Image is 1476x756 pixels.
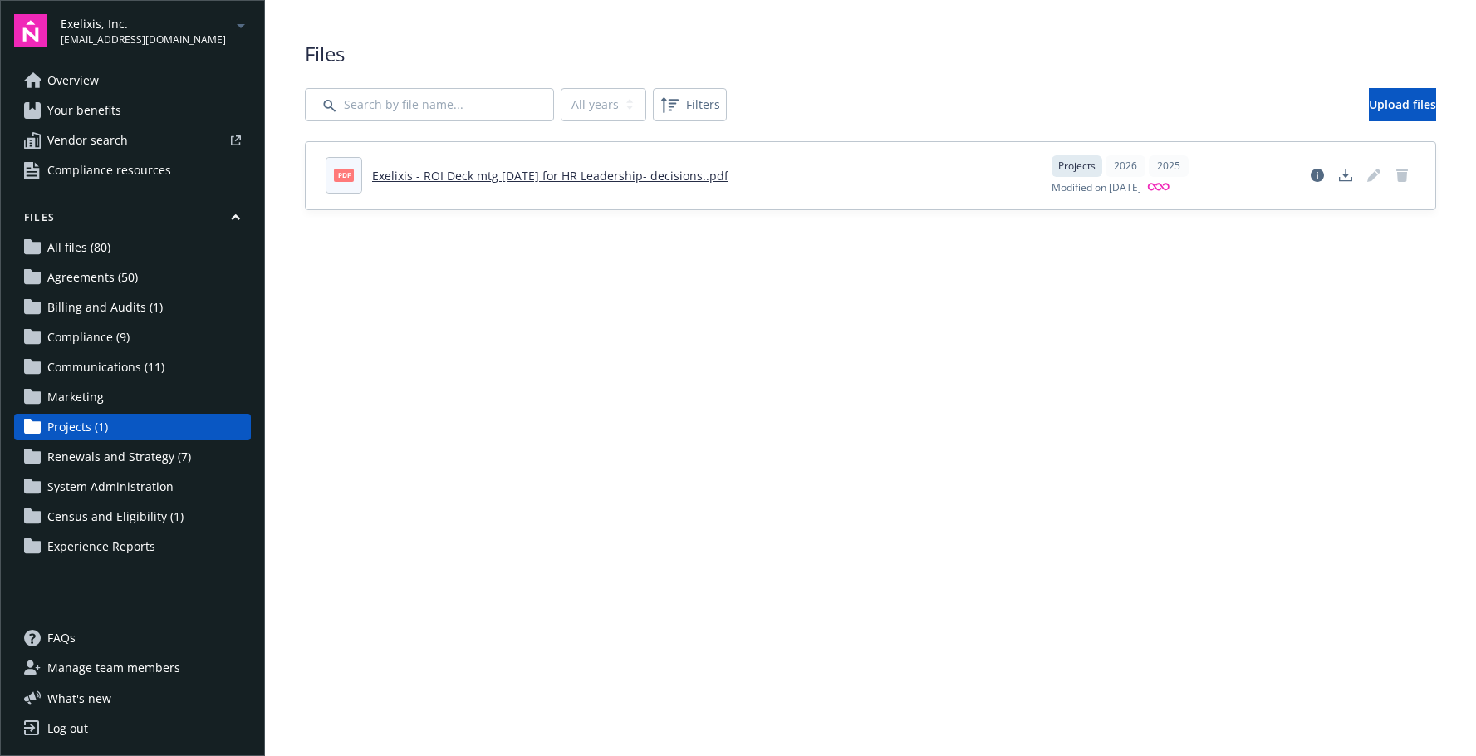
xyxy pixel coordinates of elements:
[47,414,108,440] span: Projects (1)
[47,264,138,291] span: Agreements (50)
[305,88,554,121] input: Search by file name...
[1389,162,1415,189] span: Delete document
[61,14,251,47] button: Exelixis, Inc.[EMAIL_ADDRESS][DOMAIN_NAME]arrowDropDown
[14,503,251,530] a: Census and Eligibility (1)
[47,127,128,154] span: Vendor search
[14,414,251,440] a: Projects (1)
[47,67,99,94] span: Overview
[1332,162,1359,189] a: Download document
[1058,159,1096,174] span: Projects
[14,210,251,231] button: Files
[14,127,251,154] a: Vendor search
[1149,155,1189,177] div: 2025
[47,384,104,410] span: Marketing
[47,503,184,530] span: Census and Eligibility (1)
[372,168,728,184] a: Exelixis - ROI Deck mtg [DATE] for HR Leadership- decisions..pdf
[1052,180,1141,196] span: Modified on [DATE]
[14,324,251,351] a: Compliance (9)
[47,97,121,124] span: Your benefits
[14,67,251,94] a: Overview
[14,234,251,261] a: All files (80)
[14,294,251,321] a: Billing and Audits (1)
[47,234,110,261] span: All files (80)
[47,157,171,184] span: Compliance resources
[14,157,251,184] a: Compliance resources
[686,96,720,113] span: Filters
[305,40,1436,68] span: Files
[656,91,723,118] span: Filters
[47,354,164,380] span: Communications (11)
[653,88,727,121] button: Filters
[47,444,191,470] span: Renewals and Strategy (7)
[14,655,251,681] a: Manage team members
[1106,155,1145,177] div: 2026
[14,625,251,651] a: FAQs
[47,474,174,500] span: System Administration
[14,444,251,470] a: Renewals and Strategy (7)
[14,14,47,47] img: navigator-logo.svg
[47,324,130,351] span: Compliance (9)
[47,533,155,560] span: Experience Reports
[14,384,251,410] a: Marketing
[61,15,226,32] span: Exelixis, Inc.
[14,264,251,291] a: Agreements (50)
[14,474,251,500] a: System Administration
[231,15,251,35] a: arrowDropDown
[1369,96,1436,112] span: Upload files
[61,32,226,47] span: [EMAIL_ADDRESS][DOMAIN_NAME]
[1361,162,1387,189] span: Edit document
[47,294,163,321] span: Billing and Audits (1)
[14,97,251,124] a: Your benefits
[14,690,138,707] button: What's new
[47,690,111,707] span: What ' s new
[47,715,88,742] div: Log out
[334,169,354,181] span: pdf
[14,533,251,560] a: Experience Reports
[47,655,180,681] span: Manage team members
[14,354,251,380] a: Communications (11)
[1369,88,1436,121] a: Upload files
[47,625,76,651] span: FAQs
[1304,162,1331,189] a: View file details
